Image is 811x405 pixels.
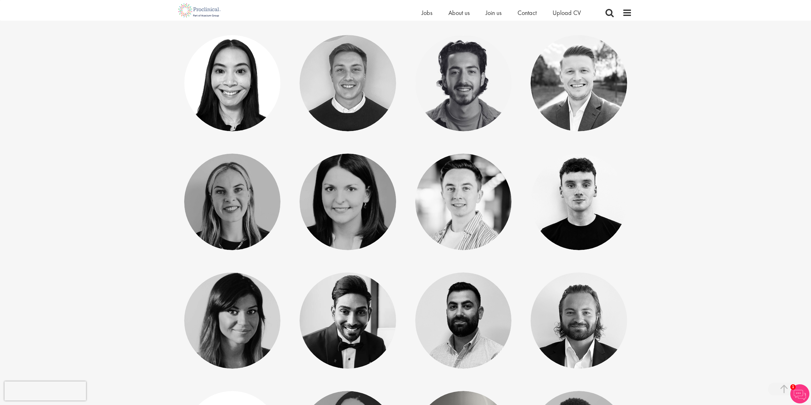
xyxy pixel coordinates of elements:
iframe: reCAPTCHA [4,381,86,401]
a: Upload CV [553,9,581,17]
span: 1 [790,384,796,390]
a: Jobs [422,9,432,17]
a: About us [448,9,470,17]
a: Join us [486,9,502,17]
img: Chatbot [790,384,809,403]
a: Contact [518,9,537,17]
